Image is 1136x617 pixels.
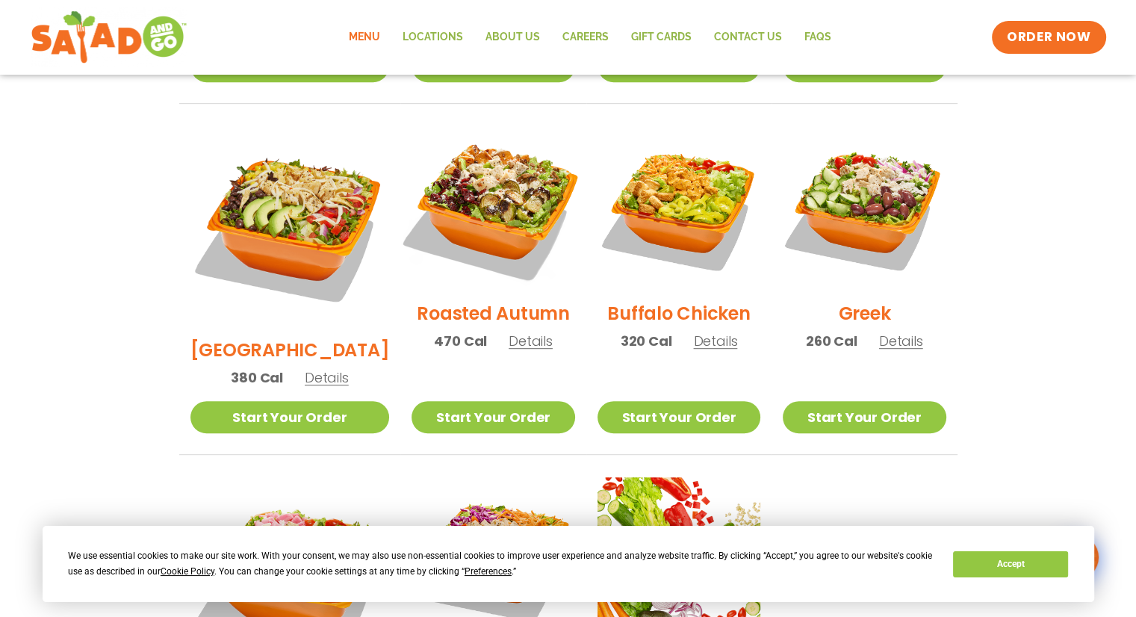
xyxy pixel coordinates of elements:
a: Menu [338,20,391,55]
span: 380 Cal [231,368,283,388]
a: FAQs [793,20,842,55]
nav: Menu [338,20,842,55]
h2: Roasted Autumn [417,300,570,326]
span: Cookie Policy [161,566,214,577]
a: ORDER NOW [992,21,1105,54]
a: Start Your Order [783,401,946,433]
span: Details [509,332,553,350]
a: Start Your Order [412,401,574,433]
a: Start Your Order [598,401,760,433]
a: Start Your Order [190,401,390,433]
a: About Us [474,20,551,55]
div: Cookie Consent Prompt [43,526,1094,602]
span: Details [879,332,923,350]
h2: Buffalo Chicken [607,300,750,326]
img: Product photo for Buffalo Chicken Salad [598,126,760,289]
img: Product photo for BBQ Ranch Salad [190,126,390,326]
h2: [GEOGRAPHIC_DATA] [190,337,390,363]
a: Contact Us [703,20,793,55]
h2: Greek [838,300,890,326]
span: Details [305,368,349,387]
button: Accept [953,551,1068,577]
span: ORDER NOW [1007,28,1090,46]
span: 320 Cal [621,331,672,351]
span: Preferences [465,566,512,577]
a: GIFT CARDS [620,20,703,55]
span: Details [693,332,737,350]
span: 260 Cal [806,331,857,351]
img: Product photo for Greek Salad [783,126,946,289]
div: We use essential cookies to make our site work. With your consent, we may also use non-essential ... [68,548,935,580]
a: Locations [391,20,474,55]
a: Careers [551,20,620,55]
span: 470 Cal [434,331,487,351]
img: Product photo for Roasted Autumn Salad [397,112,589,303]
img: new-SAG-logo-768×292 [31,7,188,67]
